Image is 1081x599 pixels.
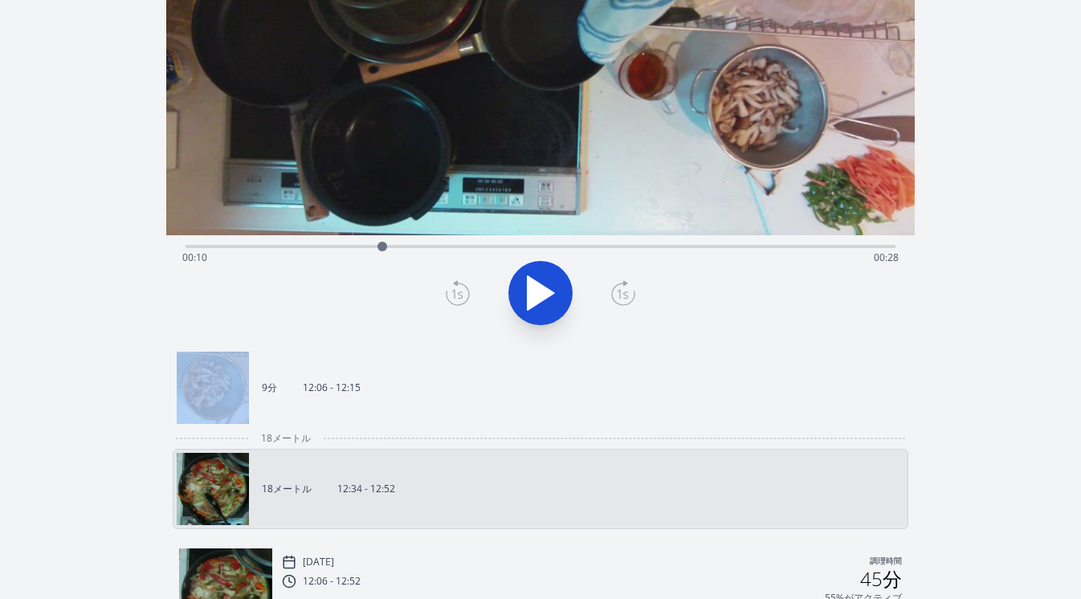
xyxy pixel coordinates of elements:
font: 12:34 - 12:52 [337,482,395,495]
font: 9分 [262,381,277,394]
font: 18メートル [261,431,311,445]
font: 12:06 - 12:52 [303,574,361,588]
font: 調理時間 [870,556,902,566]
font: 45分 [860,565,902,592]
font: 12:06 - 12:15 [303,381,361,394]
font: 00:10 [182,251,207,264]
img: 250820030742_thumb.jpeg [177,352,249,424]
font: 00:28 [874,251,899,264]
img: 250820033516_thumb.jpeg [177,453,249,525]
font: [DATE] [303,555,334,568]
font: 18メートル [262,482,312,495]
